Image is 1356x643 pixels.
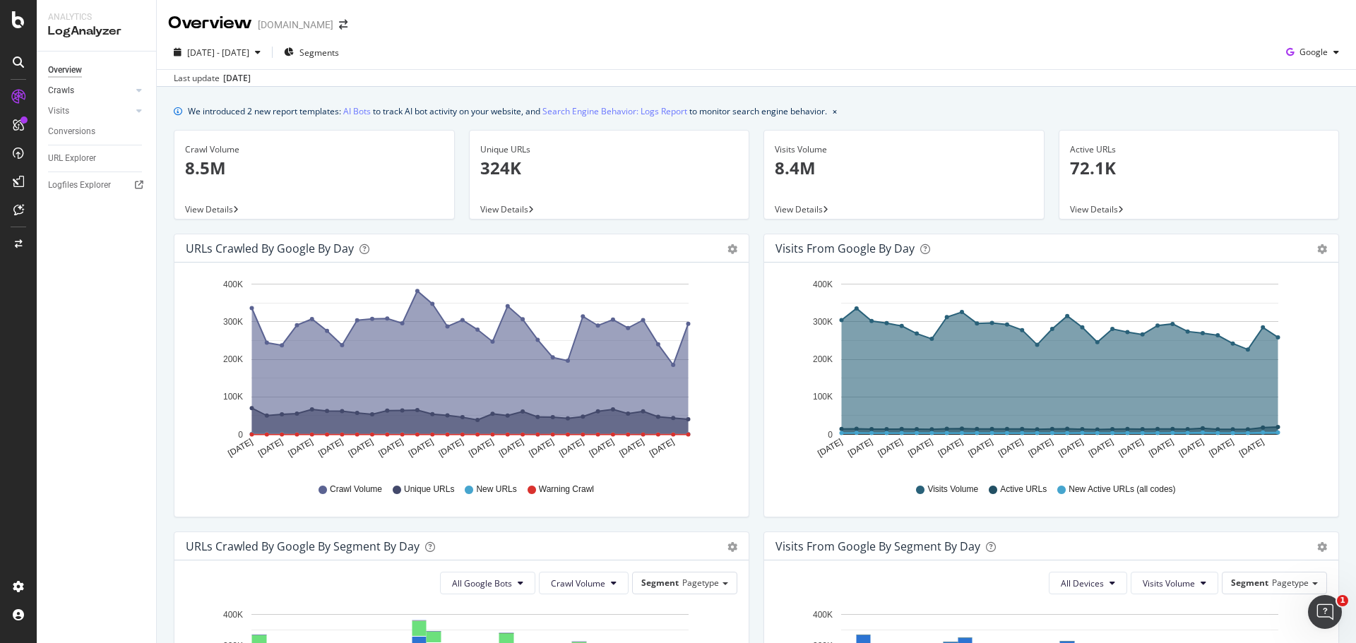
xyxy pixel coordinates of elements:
[775,143,1033,156] div: Visits Volume
[927,483,978,495] span: Visits Volume
[48,124,95,139] div: Conversions
[48,23,145,40] div: LogAnalyzer
[168,41,266,64] button: [DATE] - [DATE]
[404,483,454,495] span: Unique URLs
[813,610,833,620] text: 400K
[330,483,382,495] span: Crawl Volume
[223,317,243,327] text: 300K
[775,539,980,553] div: Visits from Google By Segment By Day
[1070,156,1328,180] p: 72.1K
[775,203,823,215] span: View Details
[223,392,243,402] text: 100K
[48,151,96,166] div: URL Explorer
[1317,542,1327,552] div: gear
[539,572,629,594] button: Crawl Volume
[557,437,585,459] text: [DATE]
[186,241,354,256] div: URLs Crawled by Google by day
[226,437,254,459] text: [DATE]
[48,63,82,78] div: Overview
[48,83,132,98] a: Crawls
[48,63,146,78] a: Overview
[223,610,243,620] text: 400K
[188,104,827,119] div: We introduced 2 new report templates: to track AI bot activity on your website, and to monitor se...
[813,317,833,327] text: 300K
[876,437,905,459] text: [DATE]
[186,539,420,553] div: URLs Crawled by Google By Segment By Day
[906,437,934,459] text: [DATE]
[186,274,732,470] svg: A chart.
[174,72,251,85] div: Last update
[48,178,111,193] div: Logfiles Explorer
[287,437,315,459] text: [DATE]
[48,178,146,193] a: Logfiles Explorer
[1069,483,1175,495] span: New Active URLs (all codes)
[727,542,737,552] div: gear
[1317,244,1327,254] div: gear
[648,437,676,459] text: [DATE]
[316,437,345,459] text: [DATE]
[997,437,1025,459] text: [DATE]
[278,41,345,64] button: Segments
[1308,595,1342,629] iframe: Intercom live chat
[828,430,833,440] text: 0
[1280,41,1345,64] button: Google
[1000,483,1047,495] span: Active URLs
[936,437,965,459] text: [DATE]
[299,47,339,59] span: Segments
[256,437,285,459] text: [DATE]
[966,437,994,459] text: [DATE]
[829,101,840,121] button: close banner
[48,83,74,98] div: Crawls
[476,483,516,495] span: New URLs
[187,47,249,59] span: [DATE] - [DATE]
[775,241,915,256] div: Visits from Google by day
[528,437,556,459] text: [DATE]
[813,354,833,364] text: 200K
[223,280,243,289] text: 400K
[48,124,146,139] a: Conversions
[813,392,833,402] text: 100K
[1299,46,1328,58] span: Google
[641,577,679,589] span: Segment
[775,274,1322,470] svg: A chart.
[1207,437,1235,459] text: [DATE]
[437,437,465,459] text: [DATE]
[185,156,444,180] p: 8.5M
[813,280,833,289] text: 400K
[1147,437,1175,459] text: [DATE]
[1337,595,1348,606] span: 1
[185,203,233,215] span: View Details
[452,577,512,589] span: All Google Bots
[682,577,719,589] span: Pagetype
[1117,437,1146,459] text: [DATE]
[816,437,844,459] text: [DATE]
[258,18,333,32] div: [DOMAIN_NAME]
[1057,437,1085,459] text: [DATE]
[1143,577,1195,589] span: Visits Volume
[480,203,528,215] span: View Details
[1061,577,1104,589] span: All Devices
[775,156,1033,180] p: 8.4M
[343,104,371,119] a: AI Bots
[223,354,243,364] text: 200K
[551,577,605,589] span: Crawl Volume
[185,143,444,156] div: Crawl Volume
[617,437,646,459] text: [DATE]
[223,72,251,85] div: [DATE]
[174,104,1339,119] div: info banner
[1231,577,1268,589] span: Segment
[48,151,146,166] a: URL Explorer
[1177,437,1206,459] text: [DATE]
[1070,203,1118,215] span: View Details
[846,437,874,459] text: [DATE]
[1027,437,1055,459] text: [DATE]
[1272,577,1309,589] span: Pagetype
[497,437,525,459] text: [DATE]
[1131,572,1218,594] button: Visits Volume
[480,143,739,156] div: Unique URLs
[440,572,535,594] button: All Google Bots
[347,437,375,459] text: [DATE]
[168,11,252,35] div: Overview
